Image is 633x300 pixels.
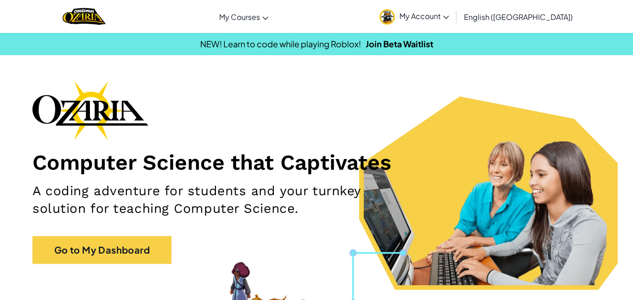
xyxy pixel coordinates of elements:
a: My Account [375,2,454,31]
a: Go to My Dashboard [32,236,171,264]
a: Ozaria by CodeCombat logo [63,7,106,26]
span: NEW! Learn to code while playing Roblox! [200,38,361,49]
img: Ozaria branding logo [32,81,148,140]
span: My Courses [219,12,260,22]
a: Join Beta Waitlist [366,38,433,49]
h1: Computer Science that Captivates [32,149,601,175]
h2: A coding adventure for students and your turnkey solution for teaching Computer Science. [32,182,413,217]
a: English ([GEOGRAPHIC_DATA]) [459,4,577,29]
span: My Account [399,11,449,21]
a: My Courses [215,4,273,29]
span: English ([GEOGRAPHIC_DATA]) [464,12,573,22]
img: Home [63,7,106,26]
img: avatar [380,9,395,25]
